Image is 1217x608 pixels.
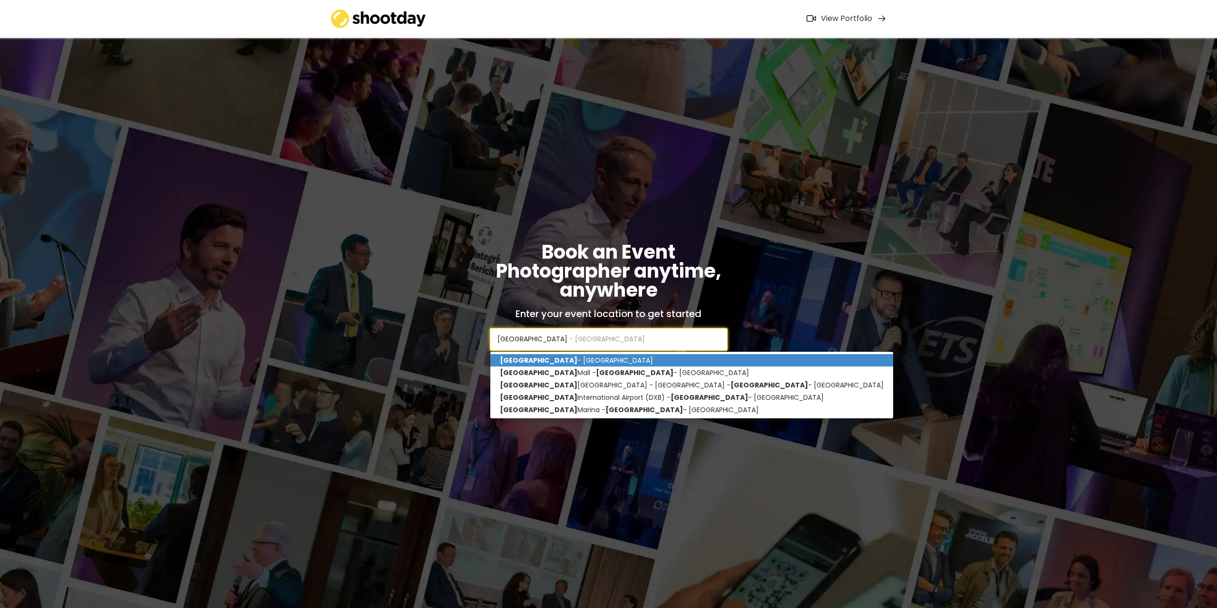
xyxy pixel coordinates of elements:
strong: [GEOGRAPHIC_DATA] [730,380,808,390]
strong: [GEOGRAPHIC_DATA] [500,356,577,365]
img: shootday_logo.png [331,10,426,28]
input: Enter city or location [490,328,728,351]
strong: [GEOGRAPHIC_DATA] [500,368,577,377]
strong: [GEOGRAPHIC_DATA] [596,368,673,377]
strong: [GEOGRAPHIC_DATA] [500,405,577,415]
h1: Book an Event Photographer anytime, anywhere [490,242,728,299]
h2: Enter your event location to get started [516,309,701,318]
strong: [GEOGRAPHIC_DATA] [671,393,748,402]
strong: [GEOGRAPHIC_DATA] [500,380,577,390]
p: Mall - - [GEOGRAPHIC_DATA] [490,367,893,379]
p: - [GEOGRAPHIC_DATA] [490,354,893,367]
strong: [GEOGRAPHIC_DATA] [500,393,577,402]
p: Marina - - [GEOGRAPHIC_DATA] [490,404,893,416]
img: Icon%20feather-video%402x.png [807,15,816,22]
div: View Portfolio [821,14,872,24]
p: International Airport (DXB) - - [GEOGRAPHIC_DATA] [490,391,893,404]
strong: [GEOGRAPHIC_DATA] [605,405,683,415]
p: [GEOGRAPHIC_DATA] - [GEOGRAPHIC_DATA] - - [GEOGRAPHIC_DATA] [490,379,893,391]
